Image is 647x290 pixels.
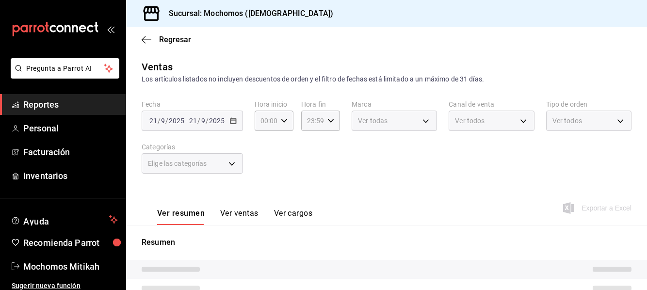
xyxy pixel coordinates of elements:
h3: Sucursal: Mochomos ([DEMOGRAPHIC_DATA]) [161,8,333,19]
span: / [206,117,209,125]
div: Ventas [142,60,173,74]
input: ---- [168,117,185,125]
span: / [197,117,200,125]
button: Pregunta a Parrot AI [11,58,119,79]
button: Ver resumen [157,209,205,225]
button: Ver cargos [274,209,313,225]
span: / [158,117,161,125]
button: open_drawer_menu [107,25,114,33]
div: Los artículos listados no incluyen descuentos de orden y el filtro de fechas está limitado a un m... [142,74,631,84]
input: -- [161,117,165,125]
span: Reportes [23,98,118,111]
span: Inventarios [23,169,118,182]
label: Categorías [142,144,243,150]
span: Regresar [159,35,191,44]
span: Ver todos [455,116,485,126]
span: / [165,117,168,125]
button: Ver ventas [220,209,259,225]
p: Resumen [142,237,631,248]
input: ---- [209,117,225,125]
label: Marca [352,101,437,108]
span: Facturación [23,145,118,159]
input: -- [149,117,158,125]
span: Ver todos [552,116,582,126]
span: Pregunta a Parrot AI [26,64,104,74]
span: Mochomos Mitikah [23,260,118,273]
span: Ver todas [358,116,388,126]
input: -- [201,117,206,125]
label: Fecha [142,101,243,108]
label: Canal de venta [449,101,534,108]
span: Recomienda Parrot [23,236,118,249]
input: -- [189,117,197,125]
label: Hora inicio [255,101,293,108]
span: Ayuda [23,214,105,226]
button: Regresar [142,35,191,44]
span: - [186,117,188,125]
label: Tipo de orden [546,101,631,108]
a: Pregunta a Parrot AI [7,70,119,81]
span: Personal [23,122,118,135]
label: Hora fin [301,101,340,108]
div: navigation tabs [157,209,312,225]
span: Elige las categorías [148,159,207,168]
